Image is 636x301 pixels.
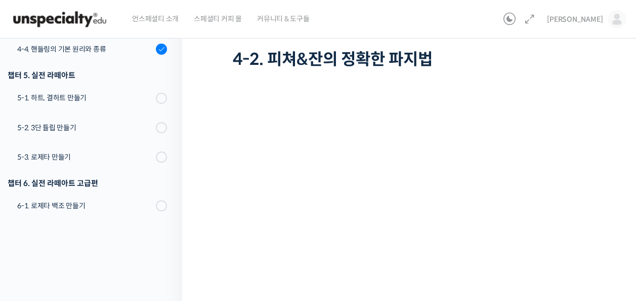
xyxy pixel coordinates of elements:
div: 5-1. 하트, 결하트 만들기 [17,92,153,103]
span: 홈 [32,232,38,240]
div: 4-4. 핸들링의 기본 원리와 종류 [17,44,153,55]
h1: 4-2. 피쳐&잔의 정확한 파지법 [233,50,590,69]
span: 설정 [156,232,168,240]
a: 설정 [131,217,194,242]
div: 5-3. 로제타 만들기 [17,152,153,163]
div: 6-1. 로제타 백조 만들기 [17,200,153,211]
a: 홈 [3,217,67,242]
div: 5-2. 3단 튤립 만들기 [17,122,153,133]
span: 대화 [93,233,105,241]
a: 대화 [67,217,131,242]
span: [PERSON_NAME] [547,15,603,24]
div: 챕터 6. 실전 라떼아트 고급편 [8,176,167,190]
div: 챕터 5. 실전 라떼아트 [8,68,167,82]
